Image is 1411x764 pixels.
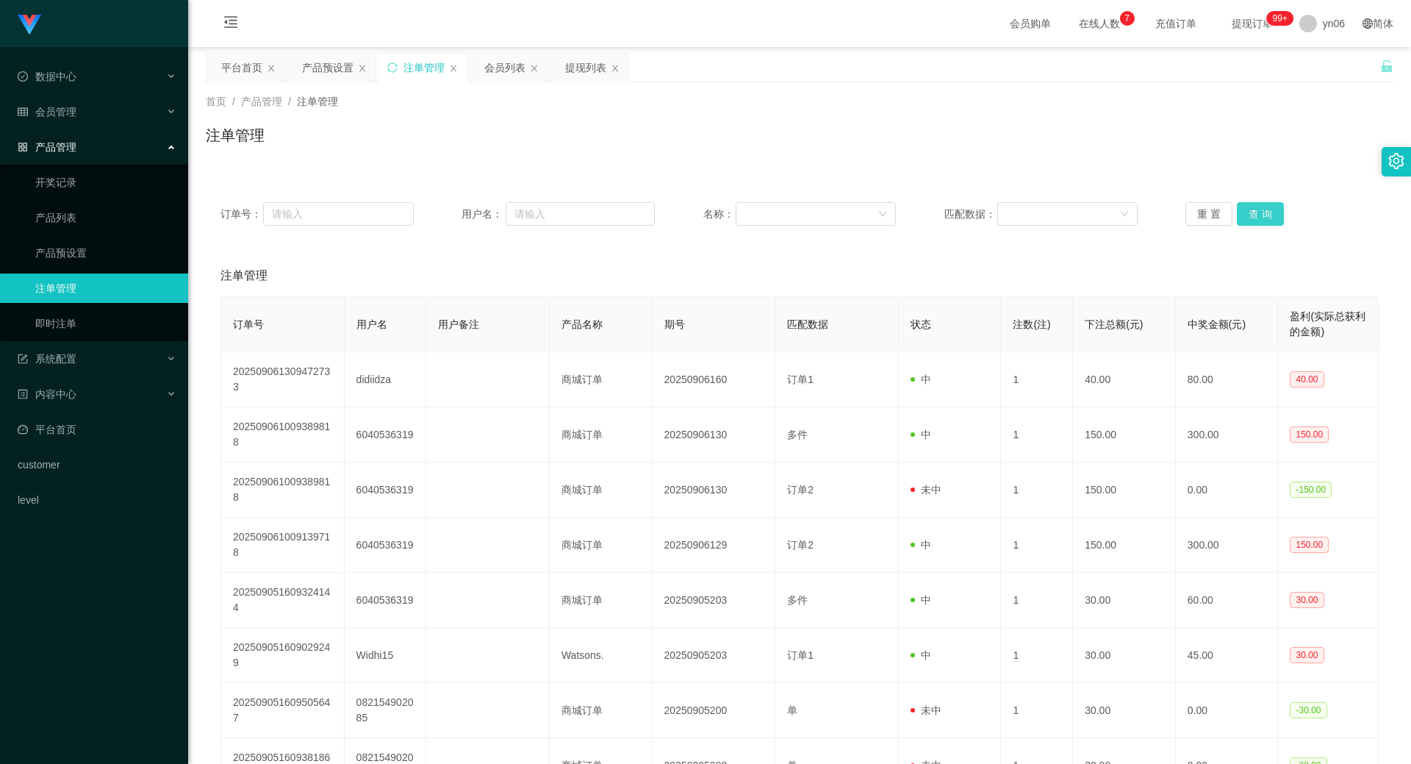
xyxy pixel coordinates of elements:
[550,518,653,573] td: 商城订单
[550,463,653,518] td: 商城订单
[653,518,776,573] td: 20250906129
[18,71,28,82] i: 图标: check-circle-o
[565,54,606,82] div: 提现列表
[484,54,525,82] div: 会员列表
[206,124,265,146] h1: 注单管理
[787,484,814,496] span: 订单2
[911,649,931,661] span: 中
[18,71,76,82] span: 数据中心
[449,64,458,73] i: 图标: close
[297,96,338,107] span: 注单管理
[18,107,28,117] i: 图标: table
[1085,318,1143,330] span: 下注总额(元)
[1176,407,1279,463] td: 300.00
[787,539,814,551] span: 订单2
[1148,18,1204,29] span: 充值订单
[878,210,887,220] i: 图标: down
[1362,18,1373,29] i: 图标: global
[18,354,28,364] i: 图标: form
[1073,573,1176,628] td: 30.00
[550,352,653,407] td: 商城订单
[206,1,256,48] i: 图标: menu-fold
[550,628,653,683] td: Watsons.
[18,353,76,365] span: 系统配置
[550,573,653,628] td: 商城订单
[221,463,345,518] td: 202509061009389818
[358,64,367,73] i: 图标: close
[18,450,176,479] a: customer
[1185,202,1232,226] button: 重 置
[944,207,997,222] span: 匹配数据：
[462,207,506,222] span: 用户名：
[206,96,226,107] span: 首页
[1388,153,1404,169] i: 图标: setting
[345,573,427,628] td: 6040536319
[35,168,176,197] a: 开奖记录
[1290,482,1332,498] span: -150.00
[1001,573,1073,628] td: 1
[221,407,345,463] td: 202509061009389818
[263,202,413,226] input: 请输入
[35,203,176,232] a: 产品列表
[1224,18,1280,29] span: 提现订单
[1290,310,1365,338] span: 盈利(实际总获利的金额)
[356,318,387,330] span: 用户名
[35,274,176,303] a: 注单管理
[302,54,353,82] div: 产品预设置
[787,649,814,661] span: 订单1
[653,628,776,683] td: 20250905203
[288,96,291,107] span: /
[35,309,176,338] a: 即时注单
[387,63,398,73] i: 图标: sync
[550,683,653,738] td: 商城订单
[345,518,427,573] td: 6040536319
[1001,518,1073,573] td: 1
[345,463,427,518] td: 6040536319
[911,539,931,551] span: 中
[1237,202,1284,226] button: 查 询
[1188,318,1246,330] span: 中奖金额(元)
[18,485,176,515] a: level
[1073,628,1176,683] td: 30.00
[1071,18,1127,29] span: 在线人数
[911,704,941,716] span: 未中
[1290,537,1329,553] span: 150.00
[653,463,776,518] td: 20250906130
[1176,683,1279,738] td: 0.00
[18,388,76,400] span: 内容中心
[506,202,655,226] input: 请输入
[1001,352,1073,407] td: 1
[1266,11,1293,26] sup: 268
[550,407,653,463] td: 商城订单
[232,96,235,107] span: /
[221,352,345,407] td: 202509061309472733
[221,628,345,683] td: 202509051609029249
[1176,352,1279,407] td: 80.00
[18,15,41,35] img: logo.9652507e.png
[1120,210,1129,220] i: 图标: down
[1001,683,1073,738] td: 1
[221,54,262,82] div: 平台首页
[911,318,931,330] span: 状态
[1001,463,1073,518] td: 1
[1290,426,1329,443] span: 150.00
[611,64,620,73] i: 图标: close
[1176,573,1279,628] td: 60.00
[653,352,776,407] td: 20250906160
[1290,702,1326,718] span: -30.00
[233,318,264,330] span: 订单号
[911,374,931,385] span: 中
[1124,11,1130,26] p: 7
[220,267,268,285] span: 注单管理
[1290,647,1324,663] span: 30.00
[18,415,176,444] a: 图标: dashboard平台首页
[787,374,814,385] span: 订单1
[1380,60,1393,73] i: 图标: unlock
[18,389,28,399] i: 图标: profile
[787,429,808,440] span: 多件
[438,318,479,330] span: 用户备注
[1073,683,1176,738] td: 30.00
[221,683,345,738] td: 202509051609505647
[1073,352,1176,407] td: 40.00
[403,54,445,82] div: 注单管理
